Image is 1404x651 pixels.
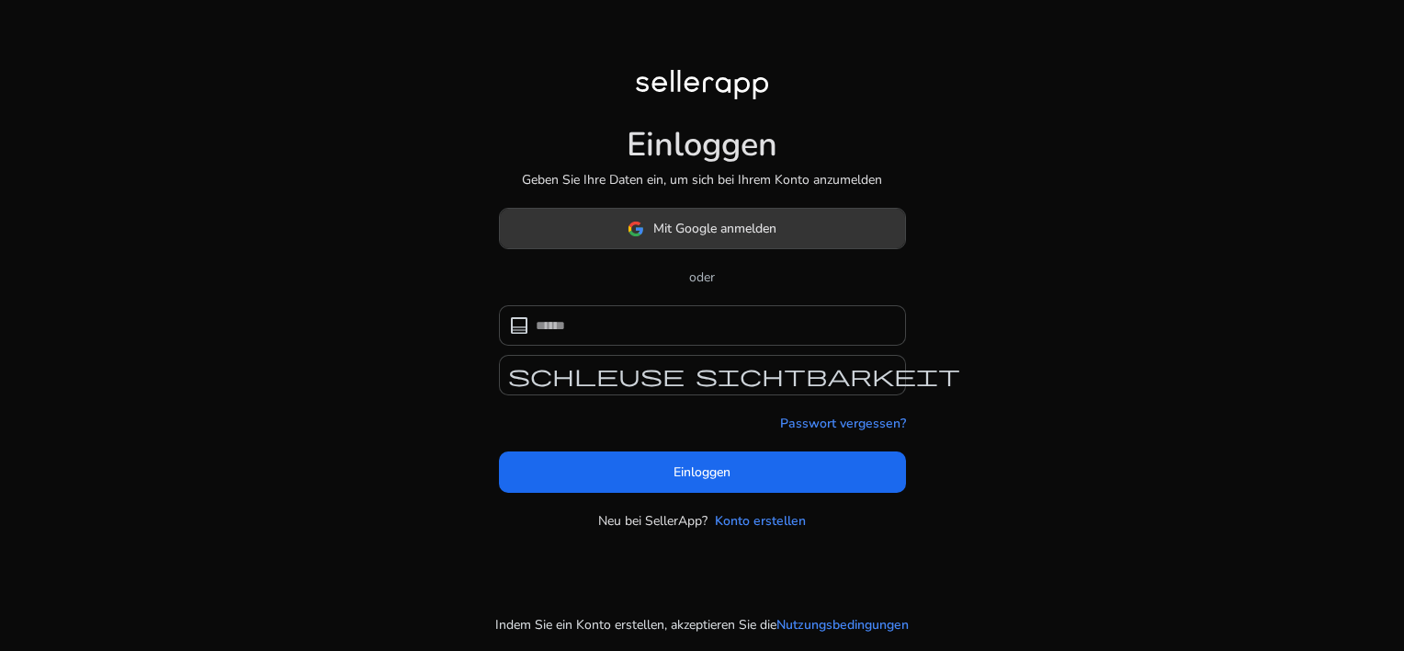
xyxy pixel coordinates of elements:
span: Schleuse [508,364,685,386]
button: Einloggen [499,451,906,493]
button: Mit Google anmelden [499,208,906,249]
span: Einloggen [674,463,730,482]
a: Nutzungsbedingungen [776,615,909,634]
p: Neu bei SellerApp? [598,511,708,531]
p: oder [499,268,906,287]
p: Geben Sie Ihre Daten ein, um sich bei Ihrem Konto anzumelden [522,170,882,189]
a: Konto erstellen [715,511,806,531]
span: Mit Google anmelden [653,219,776,238]
span: Sichtbarkeit [696,364,960,386]
h1: Einloggen [627,125,777,165]
span: Post [508,314,530,337]
a: Passwort vergessen? [780,414,906,433]
img: google-logo.svg [628,221,644,237]
font: Indem Sie ein Konto erstellen, akzeptieren Sie die [495,616,776,634]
